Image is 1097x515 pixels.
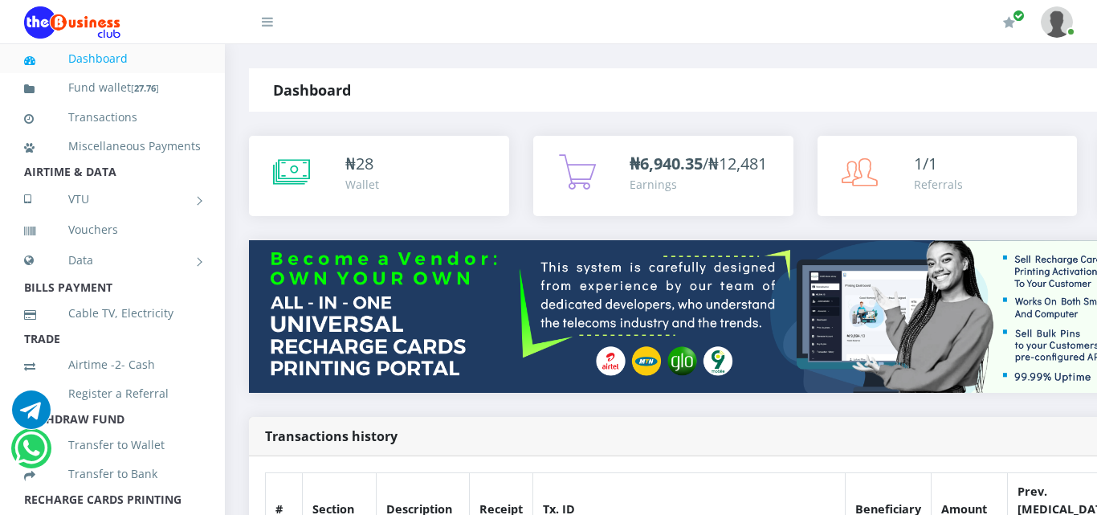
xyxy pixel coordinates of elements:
span: 28 [356,153,373,174]
a: Transactions [24,99,201,136]
a: Dashboard [24,40,201,77]
i: Renew/Upgrade Subscription [1003,16,1015,29]
a: 1/1 Referrals [818,136,1078,216]
span: Renew/Upgrade Subscription [1013,10,1025,22]
img: User [1041,6,1073,38]
span: 1/1 [914,153,937,174]
a: Chat for support [12,403,51,429]
a: Register a Referral [24,375,201,412]
a: Transfer to Bank [24,456,201,493]
a: Airtime -2- Cash [24,346,201,383]
strong: Transactions history [265,427,398,445]
div: Wallet [345,176,379,193]
a: Fund wallet[27.76] [24,69,201,107]
strong: Dashboard [273,80,351,100]
a: Chat for support [14,441,47,468]
a: Miscellaneous Payments [24,128,201,165]
b: ₦6,940.35 [630,153,703,174]
small: [ ] [131,82,159,94]
a: ₦6,940.35/₦12,481 Earnings [533,136,793,216]
span: /₦12,481 [630,153,767,174]
a: Cable TV, Electricity [24,295,201,332]
div: ₦ [345,152,379,176]
a: VTU [24,179,201,219]
a: Vouchers [24,211,201,248]
a: Transfer to Wallet [24,427,201,464]
div: Earnings [630,176,767,193]
a: ₦28 Wallet [249,136,509,216]
a: Data [24,240,201,280]
img: Logo [24,6,120,39]
b: 27.76 [134,82,156,94]
div: Referrals [914,176,963,193]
